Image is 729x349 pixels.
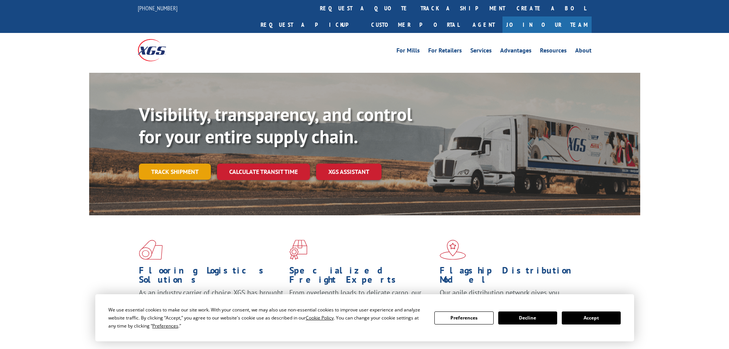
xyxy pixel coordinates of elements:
[540,48,567,56] a: Resources
[465,16,502,33] a: Agent
[470,48,492,56] a: Services
[365,16,465,33] a: Customer Portal
[500,48,532,56] a: Advantages
[498,311,557,324] button: Decline
[95,294,634,341] div: Cookie Consent Prompt
[440,288,581,306] span: Our agile distribution network gives you nationwide inventory management on demand.
[502,16,592,33] a: Join Our Team
[440,240,466,260] img: xgs-icon-flagship-distribution-model-red
[139,266,284,288] h1: Flooring Logistics Solutions
[306,315,334,321] span: Cookie Policy
[396,48,420,56] a: For Mills
[428,48,462,56] a: For Retailers
[217,164,310,180] a: Calculate transit time
[434,311,493,324] button: Preferences
[152,323,178,329] span: Preferences
[138,4,178,12] a: [PHONE_NUMBER]
[289,266,434,288] h1: Specialized Freight Experts
[255,16,365,33] a: Request a pickup
[440,266,584,288] h1: Flagship Distribution Model
[289,288,434,322] p: From overlength loads to delicate cargo, our experienced staff knows the best way to move your fr...
[316,164,382,180] a: XGS ASSISTANT
[139,288,283,315] span: As an industry carrier of choice, XGS has brought innovation and dedication to flooring logistics...
[575,48,592,56] a: About
[139,240,163,260] img: xgs-icon-total-supply-chain-intelligence-red
[562,311,621,324] button: Accept
[289,240,307,260] img: xgs-icon-focused-on-flooring-red
[139,102,412,148] b: Visibility, transparency, and control for your entire supply chain.
[139,164,211,180] a: Track shipment
[108,306,425,330] div: We use essential cookies to make our site work. With your consent, we may also use non-essential ...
